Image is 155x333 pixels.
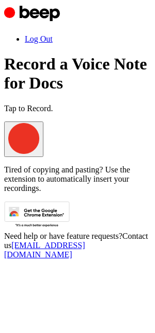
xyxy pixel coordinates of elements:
span: Contact us [4,232,148,259]
a: [EMAIL_ADDRESS][DOMAIN_NAME] [4,241,85,259]
img: Beep Logo [8,123,39,154]
p: Tired of copying and pasting? Use the extension to automatically insert your recordings. [4,165,151,193]
p: Tap to Record. [4,104,151,113]
h1: Record a Voice Note for Docs [4,55,151,93]
div: Need help or have feature requests? [4,232,151,259]
button: Beep Logo [4,121,43,157]
a: Log Out [25,34,53,43]
a: Beep [4,17,63,26]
